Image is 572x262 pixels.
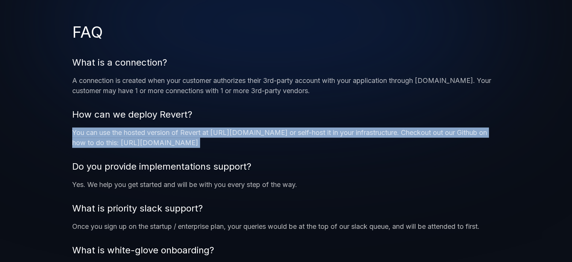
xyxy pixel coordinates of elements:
p: Do you provide implementations support? [72,160,500,173]
p: A connection is created when your customer authorizes their 3rd-party account with your applicati... [72,75,500,96]
div: FAQ [36,20,139,44]
p: Yes. We help you get started and will be with you every step of the way. [72,179,500,190]
p: Once you sign up on the startup / enterprise plan, your queries would be at the top of our slack ... [72,221,500,231]
p: What is white-glove onboarding? [72,244,500,257]
p: What is a connection? [72,56,500,69]
p: What is priority slack support? [72,202,500,215]
p: How can we deploy Revert? [72,108,500,121]
p: You can use the hosted version of Revert at [URL][DOMAIN_NAME] or self-host it in your infrastruc... [72,127,500,148]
